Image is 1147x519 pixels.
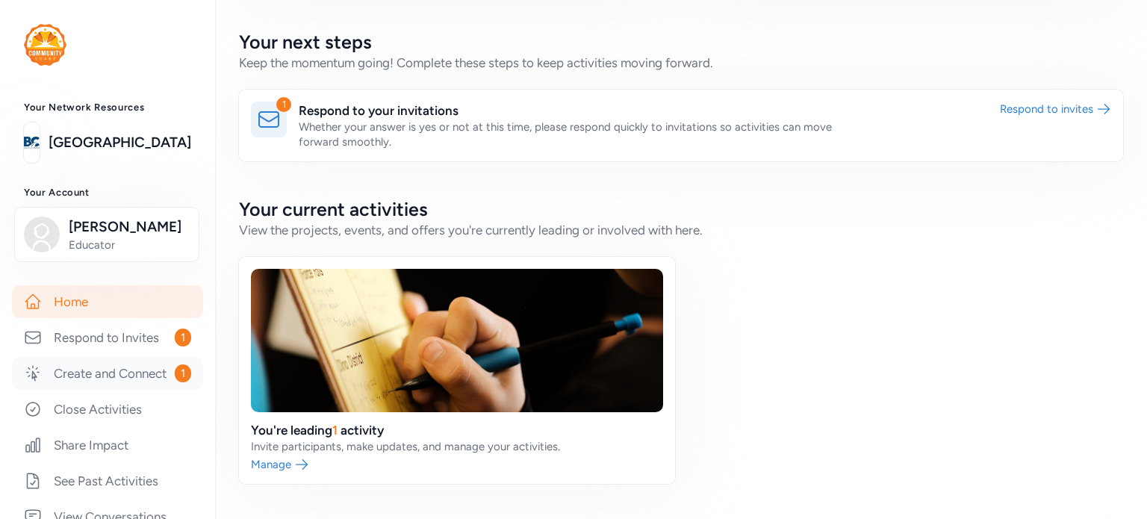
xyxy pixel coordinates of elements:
a: Respond to Invites1 [12,321,203,354]
h3: Your Account [24,187,191,199]
span: [PERSON_NAME] [69,217,190,237]
a: Share Impact [12,429,203,461]
span: 1 [175,364,191,382]
div: 1 [276,97,291,112]
h3: Your Network Resources [24,102,191,114]
span: Educator [69,237,190,252]
a: See Past Activities [12,464,203,497]
h2: Your current activities [239,197,1123,221]
img: logo [24,126,40,159]
div: View the projects, events, and offers you're currently leading or involved with here. [239,221,1123,239]
a: Home [12,285,203,318]
button: [PERSON_NAME]Educator [14,207,199,262]
span: 1 [175,329,191,346]
a: Create and Connect1 [12,357,203,390]
h2: Your next steps [239,30,1123,54]
img: logo [24,24,66,66]
div: Keep the momentum going! Complete these steps to keep activities moving forward. [239,54,1123,72]
a: Close Activities [12,393,203,426]
a: [GEOGRAPHIC_DATA] [49,132,191,153]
